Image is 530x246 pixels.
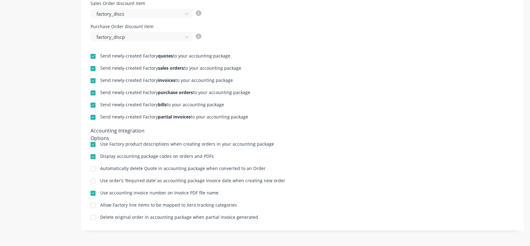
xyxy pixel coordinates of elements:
div: Send newly-created Factory to your accounting package [100,54,230,58]
b: partial invoices [158,114,191,120]
div: Send newly-created Factory to your accounting package [100,66,241,70]
div: Send newly-created Factory to your accounting package [100,78,233,83]
b: invoices [158,77,175,83]
div: Automatically delete Quote in accounting package when converted to an Order [100,166,266,171]
div: Send newly-created Factory to your accounting package [100,103,224,107]
div: Allow Factory line items to be mapped to Xero tracking categories [100,203,237,207]
div: Send newly-created Factory to your accounting package [100,115,248,119]
div: Use order’s ‘Required date’ as accounting package invoice date when creating new order [100,178,285,183]
div: Accounting Integration Options [91,127,164,136]
div: Sales Order discount item [91,1,201,6]
div: Send newly-created Factory to your accounting package [100,90,250,95]
b: quotes [158,53,173,59]
b: sales orders [158,65,184,71]
div: Use accounting invoice number on Invoice PDF file name [100,191,218,195]
div: Purchase Order discount item [91,24,201,29]
div: Delete original order in accounting package when partial invoice generated [100,215,258,219]
b: purchase orders [158,89,193,95]
b: bills [158,102,167,108]
div: Display accounting package codes on orders and PDFs [100,154,214,158]
div: Use Factory product descriptions when creating orders in your accounting package [100,142,274,146]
